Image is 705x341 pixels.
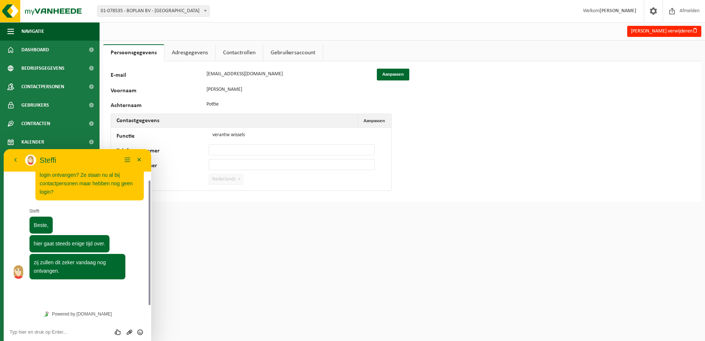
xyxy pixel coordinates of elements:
[21,114,50,133] span: Contracten
[209,174,243,185] span: Nederlands
[209,174,243,185] span: Nederlands
[164,44,215,61] a: Adresgegevens
[117,148,209,155] label: Telefoonnummer
[111,114,165,127] h2: Contactgegevens
[109,179,121,187] div: Beoordeel deze chat
[120,179,131,187] button: Upload bestand
[600,8,636,14] strong: [PERSON_NAME]
[21,22,44,41] span: Navigatie
[627,26,701,37] button: [PERSON_NAME] verwijderen
[21,96,49,114] span: Gebruikers
[117,178,209,185] label: Taal
[117,163,209,170] label: Mobiel nummer
[109,179,142,187] div: Group of buttons
[364,118,385,123] span: Aanpassen
[40,162,45,168] img: Tawky_16x16.svg
[37,160,111,170] a: Powered by [DOMAIN_NAME]
[111,72,203,80] label: E-mail
[97,6,209,17] span: 01-078535 - BOPLAN BV - MOORSELE
[203,69,369,80] input: E-mail
[117,133,209,141] label: Functie
[216,44,263,61] a: Contactrollen
[377,69,409,80] button: Aanpassen
[21,133,44,151] span: Kalender
[98,6,209,16] span: 01-078535 - BOPLAN BV - MOORSELE
[21,41,49,59] span: Dashboard
[103,44,164,61] a: Persoonsgegevens
[4,149,151,341] iframe: chat widget
[358,114,390,127] button: Aanpassen
[21,59,65,77] span: Bedrijfsgegevens
[263,44,323,61] a: Gebruikersaccount
[111,103,203,110] label: Achternaam
[131,179,142,187] button: Emoji invoeren
[111,88,203,95] label: Voornaam
[21,77,64,96] span: Contactpersonen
